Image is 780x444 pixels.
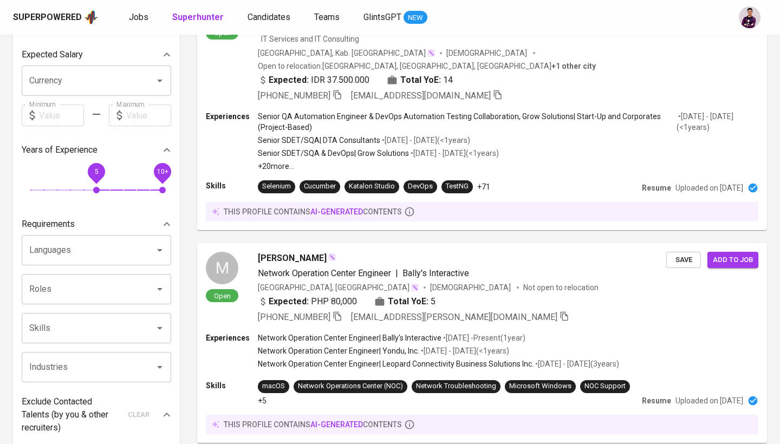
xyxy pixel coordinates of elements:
[152,282,167,297] button: Open
[388,295,428,308] b: Total YoE:
[206,380,258,391] p: Skills
[363,12,401,22] span: GlintsGPT
[258,61,596,71] p: Open to relocation : [GEOGRAPHIC_DATA], [GEOGRAPHIC_DATA], [GEOGRAPHIC_DATA]
[261,35,359,43] span: IT Services and IT Consulting
[39,105,84,126] input: Value
[310,420,363,429] span: AI-generated
[258,252,327,265] span: [PERSON_NAME]
[400,74,441,87] b: Total YoE:
[258,295,357,308] div: PHP 80,000
[248,12,290,22] span: Candidates
[551,62,596,70] b: Batam
[446,181,469,192] div: TestNG
[258,312,330,322] span: [PHONE_NUMBER]
[152,360,167,375] button: Open
[404,12,427,23] span: NEW
[206,111,258,122] p: Experiences
[224,419,402,430] p: this profile contains contents
[402,268,469,278] span: Bally's Interactive
[262,181,291,192] div: Selenium
[258,345,419,356] p: Network Operation Center Engineer | Yondu, Inc.
[22,139,171,161] div: Years of Experience
[408,181,433,192] div: DevOps
[314,11,342,24] a: Teams
[126,105,171,126] input: Value
[210,291,235,301] span: Open
[298,381,403,391] div: Network Operations Center (NOC)
[675,182,743,193] p: Uploaded on [DATE]
[22,213,171,235] div: Requirements
[431,295,435,308] span: 5
[427,49,435,57] img: magic_wand.svg
[419,345,509,356] p: • [DATE] - [DATE] ( <1 years )
[328,253,336,262] img: magic_wand.svg
[411,283,419,292] img: magic_wand.svg
[224,206,402,217] p: this profile contains contents
[443,74,453,87] span: 14
[642,182,671,193] p: Resume
[258,135,380,146] p: Senior SDET/SQA | DTA Consultants
[304,181,336,192] div: Cucumber
[258,161,758,172] p: +20 more ...
[314,12,340,22] span: Teams
[22,48,83,61] p: Expected Salary
[13,11,82,24] div: Superpowered
[206,332,258,343] p: Experiences
[677,111,758,133] p: • [DATE] - [DATE] ( <1 years )
[206,180,258,191] p: Skills
[22,395,171,434] div: Exclude Contacted Talents (by you & other recruiters)clear
[152,321,167,336] button: Open
[152,73,167,88] button: Open
[310,207,363,216] span: AI-generated
[395,267,398,280] span: |
[269,295,309,308] b: Expected:
[642,395,671,406] p: Resume
[157,168,168,175] span: 10+
[129,12,148,22] span: Jobs
[258,268,391,278] span: Network Operation Center Engineer
[509,381,571,391] div: Microsoft Windows
[351,312,557,322] span: [EMAIL_ADDRESS][PERSON_NAME][DOMAIN_NAME]
[172,11,226,24] a: Superhunter
[380,135,470,146] p: • [DATE] - [DATE] ( <1 years )
[22,395,121,434] p: Exclude Contacted Talents (by you & other recruiters)
[534,358,619,369] p: • [DATE] - [DATE] ( 3 years )
[262,381,285,391] div: macOS
[248,11,292,24] a: Candidates
[258,395,266,406] p: +5
[197,243,767,443] a: MOpen[PERSON_NAME]Network Operation Center Engineer|Bally's Interactive[GEOGRAPHIC_DATA], [GEOGRA...
[666,252,701,269] button: Save
[258,74,369,87] div: IDR 37.500.000
[675,395,743,406] p: Uploaded on [DATE]
[409,148,499,159] p: • [DATE] - [DATE] ( <1 years )
[94,168,98,175] span: 5
[258,90,330,101] span: [PHONE_NUMBER]
[129,11,151,24] a: Jobs
[416,381,496,391] div: Network Troubleshooting
[523,282,599,293] p: Not open to relocation
[739,6,760,28] img: erwin@glints.com
[258,148,409,159] p: Senior SDET/SQA & DevOps | Grow Solutions
[713,254,753,266] span: Add to job
[351,90,491,101] span: [EMAIL_ADDRESS][DOMAIN_NAME]
[13,9,99,25] a: Superpoweredapp logo
[22,143,97,156] p: Years of Experience
[446,48,529,58] span: [DEMOGRAPHIC_DATA]
[707,252,758,269] button: Add to job
[22,218,75,231] p: Requirements
[584,381,626,391] div: NOC Support
[84,9,99,25] img: app logo
[477,181,490,192] p: +71
[258,332,441,343] p: Network Operation Center Engineer | Bally's Interactive
[152,243,167,258] button: Open
[269,74,309,87] b: Expected:
[172,12,224,22] b: Superhunter
[363,11,427,24] a: GlintsGPT NEW
[349,181,395,192] div: Katalon Studio
[430,282,512,293] span: [DEMOGRAPHIC_DATA]
[258,282,419,293] div: [GEOGRAPHIC_DATA], [GEOGRAPHIC_DATA]
[258,48,435,58] div: [GEOGRAPHIC_DATA], Kab. [GEOGRAPHIC_DATA]
[22,44,171,66] div: Expected Salary
[441,332,525,343] p: • [DATE] - Present ( 1 year )
[258,358,534,369] p: Network Operation Center Engineer | Leopard Connectivity Business Solutions Inc.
